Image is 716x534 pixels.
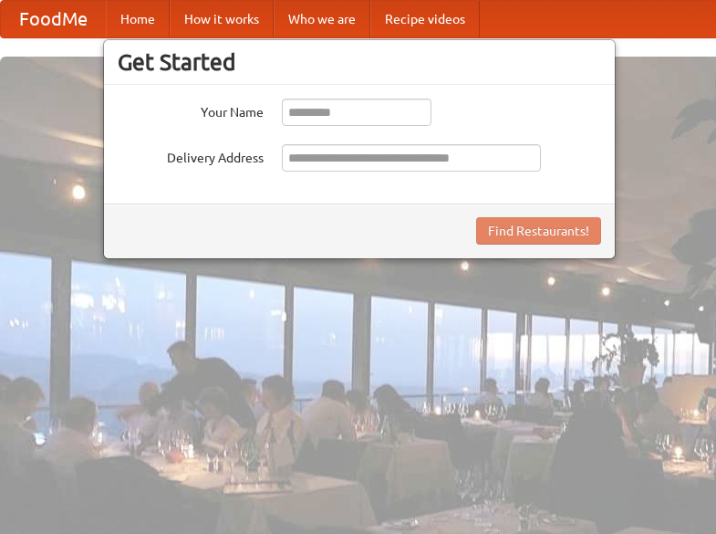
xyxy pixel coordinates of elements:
[106,1,170,37] a: Home
[118,48,601,76] h3: Get Started
[118,99,264,121] label: Your Name
[1,1,106,37] a: FoodMe
[118,144,264,167] label: Delivery Address
[170,1,274,37] a: How it works
[370,1,480,37] a: Recipe videos
[274,1,370,37] a: Who we are
[476,217,601,245] button: Find Restaurants!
